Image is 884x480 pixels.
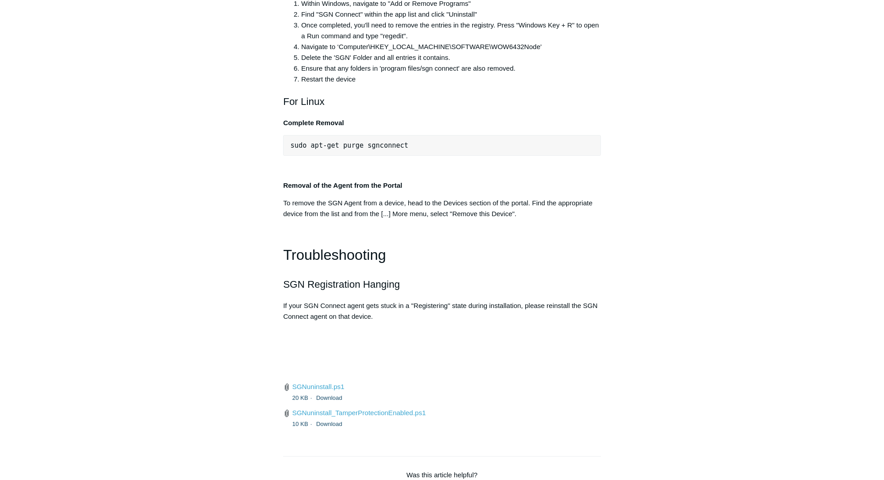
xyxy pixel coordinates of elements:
[292,383,344,390] a: SGNuninstall.ps1
[301,63,601,74] li: Ensure that any folders in 'program files/sgn connect' are also removed.
[283,181,402,189] strong: Removal of the Agent from the Portal
[301,52,601,63] li: Delete the 'SGN' Folder and all entries it contains.
[301,20,601,41] li: Once completed, you'll need to remove the entries in the registry. Press "Windows Key + R" to ope...
[292,394,314,401] span: 20 KB
[406,471,478,479] span: Was this article helpful?
[283,119,344,127] strong: Complete Removal
[316,394,342,401] a: Download
[283,135,601,156] pre: sudo apt-get purge sgnconnect
[283,276,601,292] h2: SGN Registration Hanging
[301,9,601,20] li: Find "SGN Connect" within the app list and click "Uninstall"
[283,302,598,320] span: If your SGN Connect agent gets stuck in a "Registering" state during installation, please reinsta...
[316,421,342,427] a: Download
[283,199,592,217] span: To remove the SGN Agent from a device, head to the Devices section of the portal. Find the approp...
[301,74,601,85] li: Restart the device
[292,409,426,417] a: SGNuninstall_TamperProtectionEnabled.ps1
[292,421,314,427] span: 10 KB
[283,244,601,267] h1: Troubleshooting
[283,94,601,109] h2: For Linux
[301,41,601,52] li: Navigate to ‘Computer\HKEY_LOCAL_MACHINE\SOFTWARE\WOW6432Node'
